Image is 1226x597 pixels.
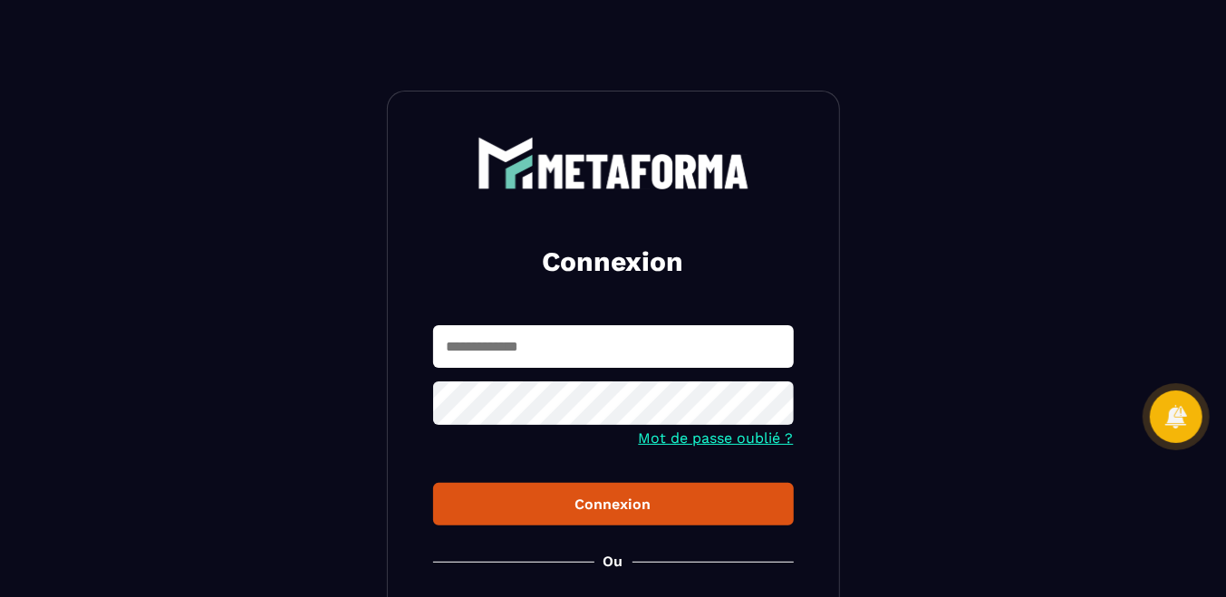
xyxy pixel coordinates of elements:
[455,244,772,280] h2: Connexion
[433,483,794,525] button: Connexion
[639,429,794,447] a: Mot de passe oublié ?
[478,137,749,189] img: logo
[448,496,779,513] div: Connexion
[433,137,794,189] a: logo
[603,553,623,570] p: Ou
